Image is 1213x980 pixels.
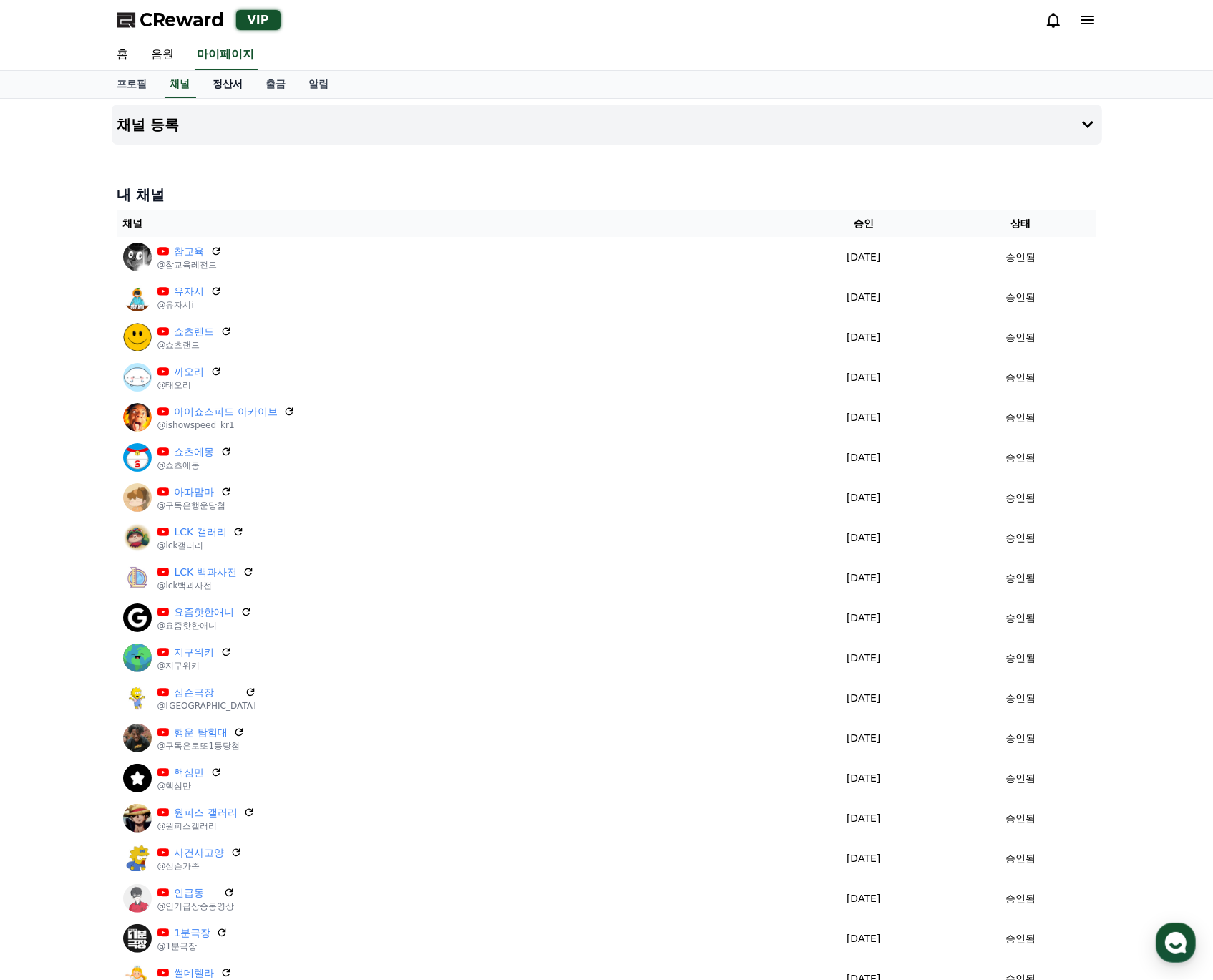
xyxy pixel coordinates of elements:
[157,299,222,311] p: @유자시i
[157,740,245,752] p: @구독은로또1등당첨
[255,71,298,98] a: 출금
[175,485,215,500] a: 아따맘마
[123,443,152,472] img: 쇼츠에몽
[123,844,152,873] img: 사건사고양
[202,71,255,98] a: 정산서
[1005,611,1036,626] p: 승인됨
[1005,410,1036,425] p: 승인됨
[175,685,239,700] a: 심슨극장
[140,40,186,70] a: 음원
[787,731,940,746] p: [DATE]
[787,490,940,505] p: [DATE]
[1005,450,1036,465] p: 승인됨
[175,926,211,941] a: 1분극장
[175,845,225,860] a: 사건사고양
[123,924,152,953] img: 1분극장
[221,475,238,487] span: 설정
[787,571,940,586] p: [DATE]
[945,210,1096,237] th: 상태
[787,811,940,826] p: [DATE]
[157,379,222,391] p: @태오리
[175,324,215,339] a: 쇼츠랜드
[157,860,242,872] p: @심슨가족
[123,243,152,271] img: 참교육
[123,483,152,512] img: 아따맘마
[157,419,295,431] p: @ishowspeed_kr1
[787,851,940,866] p: [DATE]
[1005,530,1036,545] p: 승인됨
[123,283,152,311] img: 유자시
[94,454,185,490] a: 대화
[131,476,148,487] span: 대화
[157,460,232,471] p: @쇼츠에몽
[112,105,1102,145] button: 채널 등록
[123,523,152,552] img: LCK 갤러리
[175,725,228,740] a: 행운 탐험대
[787,891,940,906] p: [DATE]
[117,210,782,237] th: 채널
[157,620,252,631] p: @요즘핫한애니
[123,644,152,672] img: 지구위키
[1005,330,1036,345] p: 승인됨
[787,450,940,465] p: [DATE]
[175,645,215,660] a: 지구위키
[175,565,237,580] a: LCK 백과사전
[175,886,218,901] a: 인급동
[140,9,225,31] span: CReward
[117,9,225,31] a: CReward
[157,339,232,351] p: @쇼츠랜드
[123,804,152,833] img: 원피스 갤러리
[787,290,940,305] p: [DATE]
[787,771,940,786] p: [DATE]
[157,580,254,591] p: @lck백과사전
[175,244,205,259] a: 참교육
[157,700,256,712] p: @[GEOGRAPHIC_DATA]
[175,404,278,419] a: 아이쇼스피드 아카이브
[157,820,255,832] p: @원피스갤러리
[123,724,152,752] img: 행운 탐험대
[787,370,940,385] p: [DATE]
[1005,290,1036,305] p: 승인됨
[123,563,152,592] img: LCK 백과사전
[123,363,152,392] img: 까오리
[175,364,205,379] a: 까오리
[157,500,232,511] p: @구독은행운당첨
[195,40,258,70] a: 마이페이지
[165,71,196,98] a: 채널
[787,611,940,626] p: [DATE]
[157,941,228,952] p: @1분극장
[157,540,244,551] p: @lck갤러리
[787,330,940,345] p: [DATE]
[175,525,227,540] a: LCK 갤러리
[236,10,281,30] div: VIP
[123,684,152,712] img: 심슨극장
[175,445,215,460] a: 쇼츠에몽
[123,884,152,913] img: 인급동
[1005,931,1036,946] p: 승인됨
[175,605,235,620] a: 요즘핫한애니
[157,901,235,912] p: @인기급상승동영상
[117,185,1096,205] h4: 내 채널
[781,210,945,237] th: 승인
[1005,731,1036,746] p: 승인됨
[787,410,940,425] p: [DATE]
[1005,771,1036,786] p: 승인됨
[106,71,159,98] a: 프로필
[123,403,152,432] img: 아이쇼스피드 아카이브
[787,931,940,946] p: [DATE]
[117,117,180,132] h4: 채널 등록
[1005,250,1036,265] p: 승인됨
[157,780,222,792] p: @핵심만
[1005,851,1036,866] p: 승인됨
[1005,651,1036,666] p: 승인됨
[123,323,152,351] img: 쇼츠랜드
[175,805,238,820] a: 원피스 갤러리
[157,259,222,271] p: @참교육레전드
[123,764,152,792] img: 핵심만
[298,71,341,98] a: 알림
[1005,490,1036,505] p: 승인됨
[175,284,205,299] a: 유자시
[4,454,94,490] a: 홈
[185,454,275,490] a: 설정
[175,765,205,780] a: 핵심만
